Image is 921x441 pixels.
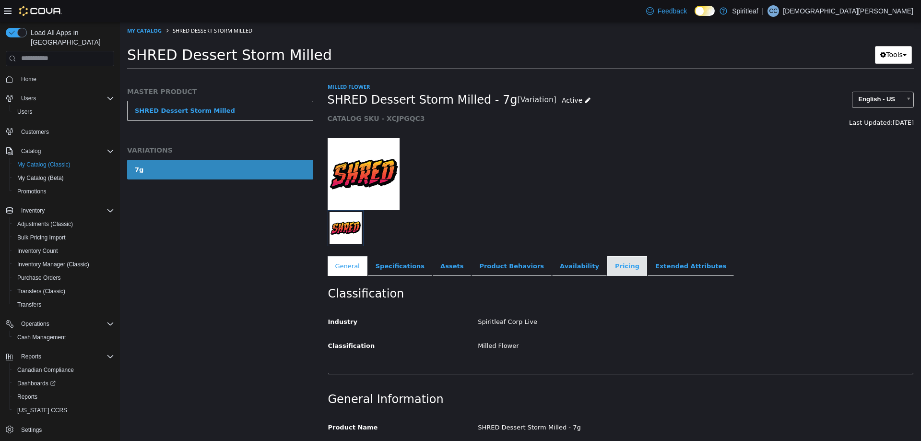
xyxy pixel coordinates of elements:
[13,286,114,297] span: Transfers (Classic)
[208,61,250,68] a: Milled Flower
[13,172,68,184] a: My Catalog (Beta)
[2,144,118,158] button: Catalog
[17,318,53,330] button: Operations
[13,218,77,230] a: Adjustments (Classic)
[17,188,47,195] span: Promotions
[7,24,212,41] span: SHRED Dessert Storm Milled
[767,5,779,17] div: Christian C
[432,234,487,254] a: Availability
[10,298,118,311] button: Transfers
[248,234,312,254] a: Specifications
[773,97,794,104] span: [DATE]
[13,159,74,170] a: My Catalog (Classic)
[755,24,792,42] button: Tools
[13,272,114,284] span: Purchase Orders
[208,71,398,85] span: SHRED Dessert Storm Milled - 7g
[442,74,462,82] span: Active
[13,364,78,376] a: Canadian Compliance
[10,185,118,198] button: Promotions
[53,5,132,12] span: SHRED Dessert Storm Milled
[7,65,193,74] h5: MASTER PRODUCT
[10,285,118,298] button: Transfers (Classic)
[2,72,118,86] button: Home
[13,332,114,343] span: Cash Management
[783,5,913,17] p: [DEMOGRAPHIC_DATA][PERSON_NAME]
[2,124,118,138] button: Customers
[17,287,65,295] span: Transfers (Classic)
[208,234,248,254] a: General
[10,217,118,231] button: Adjustments (Classic)
[13,272,65,284] a: Purchase Orders
[7,124,193,132] h5: VARIATIONS
[17,93,40,104] button: Users
[17,247,58,255] span: Inventory Count
[13,172,114,184] span: My Catalog (Beta)
[528,234,614,254] a: Extended Attributes
[17,161,71,168] span: My Catalog (Classic)
[21,147,41,155] span: Catalog
[208,264,794,279] h2: Classification
[17,73,114,85] span: Home
[13,106,114,118] span: Users
[17,334,66,341] span: Cash Management
[398,74,437,82] small: [Variation]
[17,93,114,104] span: Users
[17,380,56,387] span: Dashboards
[17,318,114,330] span: Operations
[17,126,53,138] a: Customers
[17,351,114,362] span: Reports
[351,397,801,414] div: SHRED Dessert Storm Milled - 7g
[17,145,114,157] span: Catalog
[21,207,45,215] span: Inventory
[17,393,37,401] span: Reports
[351,292,801,309] div: Spiritleaf Corp Live
[13,186,50,197] a: Promotions
[13,332,70,343] a: Cash Management
[10,244,118,258] button: Inventory Count
[19,6,62,16] img: Cova
[21,426,42,434] span: Settings
[208,296,238,303] span: Industry
[7,5,42,12] a: My Catalog
[17,125,114,137] span: Customers
[13,378,59,389] a: Dashboards
[21,75,36,83] span: Home
[732,5,758,17] p: Spiritleaf
[7,79,193,99] a: SHRED Dessert Storm Milled
[352,234,432,254] a: Product Behaviors
[769,5,778,17] span: CC
[27,28,114,47] span: Load All Apps in [GEOGRAPHIC_DATA]
[17,73,40,85] a: Home
[13,245,114,257] span: Inventory Count
[17,351,45,362] button: Reports
[658,6,687,16] span: Feedback
[10,271,118,285] button: Purchase Orders
[732,70,781,85] span: English - US
[21,128,49,136] span: Customers
[10,231,118,244] button: Bulk Pricing Import
[13,299,45,310] a: Transfers
[17,406,67,414] span: [US_STATE] CCRS
[13,259,93,270] a: Inventory Manager (Classic)
[208,402,258,409] span: Product Name
[10,377,118,390] a: Dashboards
[13,259,114,270] span: Inventory Manager (Classic)
[21,320,49,328] span: Operations
[17,234,66,241] span: Bulk Pricing Import
[10,171,118,185] button: My Catalog (Beta)
[13,186,114,197] span: Promotions
[729,97,773,104] span: Last Updated:
[13,232,114,243] span: Bulk Pricing Import
[13,286,69,297] a: Transfers (Classic)
[21,95,36,102] span: Users
[2,423,118,437] button: Settings
[2,350,118,363] button: Reports
[10,158,118,171] button: My Catalog (Classic)
[17,174,64,182] span: My Catalog (Beta)
[208,370,794,385] h2: General Information
[13,232,70,243] a: Bulk Pricing Import
[13,106,36,118] a: Users
[17,108,32,116] span: Users
[13,245,62,257] a: Inventory Count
